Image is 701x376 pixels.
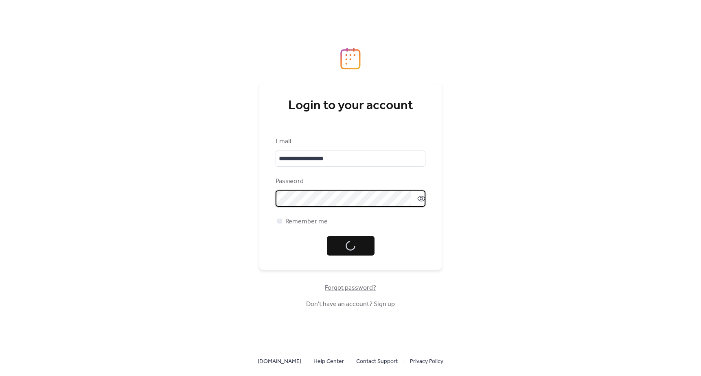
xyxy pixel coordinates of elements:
div: Login to your account [276,98,425,114]
span: Privacy Policy [410,357,443,367]
span: Remember me [285,217,328,227]
span: [DOMAIN_NAME] [258,357,301,367]
input: Open Keeper Popup [276,151,425,167]
a: Help Center [313,356,344,366]
span: Forgot password? [325,283,376,293]
a: Contact Support [356,356,398,366]
a: Sign up [374,298,395,310]
span: Help Center [313,357,344,367]
a: Privacy Policy [410,356,443,366]
div: Password [276,177,424,186]
span: Contact Support [356,357,398,367]
img: logo [340,48,361,70]
span: Don't have an account? [306,299,395,309]
a: Forgot password? [325,286,376,290]
input: Open Keeper Popup [276,190,411,207]
a: [DOMAIN_NAME] [258,356,301,366]
div: Email [276,137,424,146]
